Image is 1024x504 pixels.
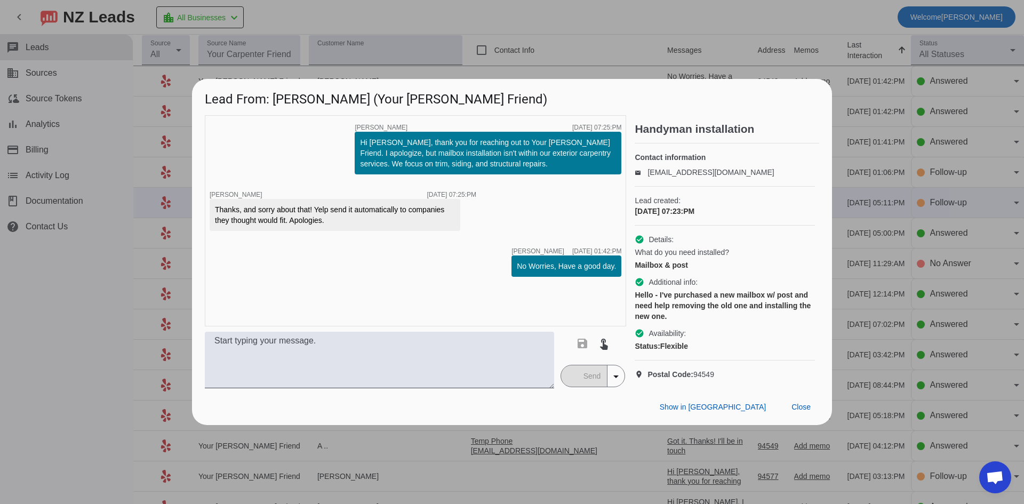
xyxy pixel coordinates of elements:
div: Flexible [635,341,815,351]
mat-icon: arrow_drop_down [610,370,622,383]
span: What do you need installed? [635,247,729,258]
span: Show in [GEOGRAPHIC_DATA] [660,403,766,411]
strong: Status: [635,342,660,350]
span: Lead created: [635,195,815,206]
mat-icon: check_circle [635,235,644,244]
div: Thanks, and sorry about that! Yelp send it automatically to companies they thought would fit. Apo... [215,204,455,226]
span: Close [791,403,811,411]
button: Show in [GEOGRAPHIC_DATA] [651,397,774,417]
div: [DATE] 07:25:PM [427,191,476,198]
div: [DATE] 01:42:PM [572,248,621,254]
div: Hi [PERSON_NAME], thank you for reaching out to Your [PERSON_NAME] Friend. I apologize, but mailb... [360,137,616,169]
div: No Worries, Have a good day. [517,261,616,271]
span: [PERSON_NAME] [355,124,407,131]
span: Details: [649,234,674,245]
div: Mailbox & post [635,260,815,270]
h2: Handyman installation [635,124,819,134]
strong: Postal Code: [647,370,693,379]
mat-icon: email [635,170,647,175]
mat-icon: touch_app [597,337,610,350]
mat-icon: check_circle [635,277,644,287]
span: Availability: [649,328,686,339]
span: [PERSON_NAME] [511,248,564,254]
div: Hello - I've purchased a new mailbox w/ post and need help removing the old one and installing th... [635,290,815,322]
div: [DATE] 07:25:PM [572,124,621,131]
span: 94549 [647,369,714,380]
mat-icon: check_circle [635,329,644,338]
span: Additional info: [649,277,698,287]
a: [EMAIL_ADDRESS][DOMAIN_NAME] [647,168,774,177]
mat-icon: location_on [635,370,647,379]
div: [DATE] 07:23:PM [635,206,815,217]
h4: Contact information [635,152,815,163]
span: [PERSON_NAME] [210,191,262,198]
h1: Lead From: [PERSON_NAME] (Your [PERSON_NAME] Friend) [192,79,832,115]
button: Close [783,397,819,417]
div: Open chat [979,461,1011,493]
